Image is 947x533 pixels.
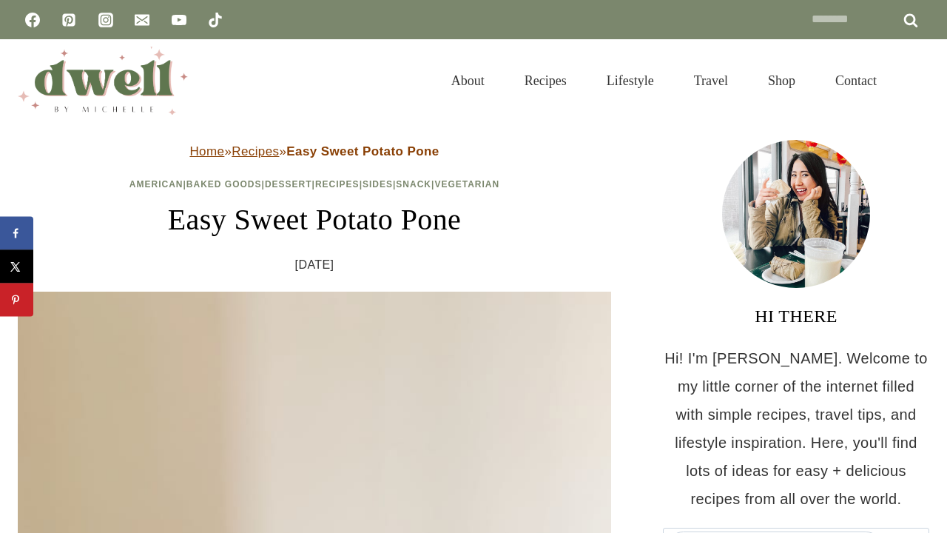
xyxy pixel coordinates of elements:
[431,55,505,107] a: About
[286,144,439,158] strong: Easy Sweet Potato Pone
[815,55,897,107] a: Contact
[587,55,674,107] a: Lifestyle
[295,254,334,276] time: [DATE]
[186,179,262,190] a: Baked Goods
[127,5,157,35] a: Email
[200,5,230,35] a: TikTok
[431,55,897,107] nav: Primary Navigation
[129,179,499,190] span: | | | | | |
[18,5,47,35] a: Facebook
[663,303,929,329] h3: HI THERE
[315,179,360,190] a: Recipes
[189,144,224,158] a: Home
[674,55,748,107] a: Travel
[232,144,279,158] a: Recipes
[505,55,587,107] a: Recipes
[396,179,431,190] a: Snack
[663,344,929,513] p: Hi! I'm [PERSON_NAME]. Welcome to my little corner of the internet filled with simple recipes, tr...
[164,5,194,35] a: YouTube
[129,179,183,190] a: American
[91,5,121,35] a: Instagram
[54,5,84,35] a: Pinterest
[189,144,439,158] span: » »
[265,179,312,190] a: Dessert
[18,198,611,242] h1: Easy Sweet Potato Pone
[434,179,499,190] a: Vegetarian
[748,55,815,107] a: Shop
[18,47,188,115] img: DWELL by michelle
[904,68,929,93] button: View Search Form
[363,179,393,190] a: Sides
